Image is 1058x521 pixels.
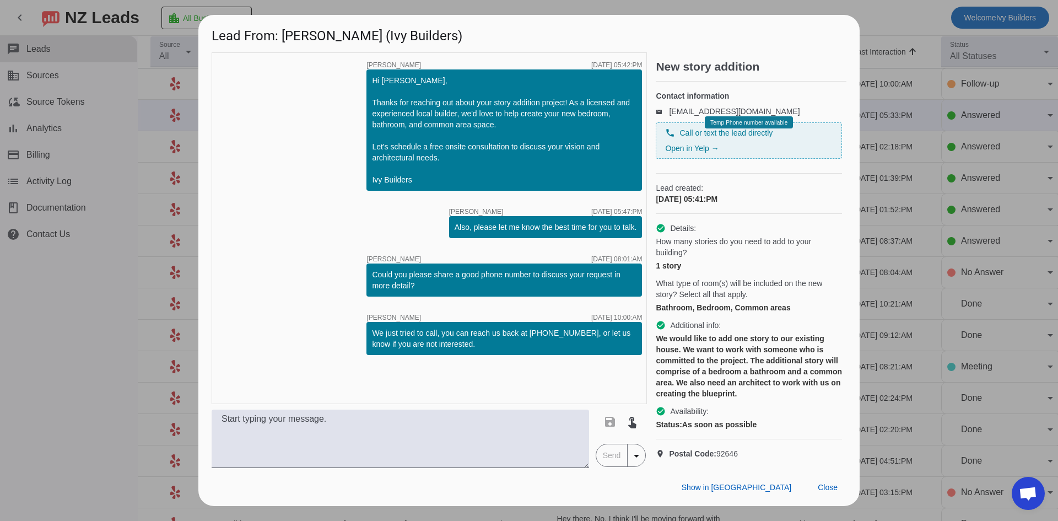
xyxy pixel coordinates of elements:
div: We would like to add one story to our existing house. We want to work with someone who is committ... [656,333,842,399]
span: 92646 [669,448,738,459]
span: Lead created: [656,182,842,194]
span: [PERSON_NAME] [366,314,421,321]
div: As soon as possible [656,419,842,430]
span: How many stories do you need to add to your building? [656,236,842,258]
a: [EMAIL_ADDRESS][DOMAIN_NAME] [669,107,800,116]
mat-icon: phone [665,128,675,138]
span: Additional info: [670,320,721,331]
span: Show in [GEOGRAPHIC_DATA] [682,483,791,492]
button: Close [809,477,846,497]
span: [PERSON_NAME] [449,208,504,215]
strong: Postal Code: [669,449,716,458]
span: [PERSON_NAME] [366,256,421,262]
div: 1 story [656,260,842,271]
mat-icon: touch_app [625,415,639,428]
mat-icon: check_circle [656,406,666,416]
div: Also, please let me know the best time for you to talk.​ [455,222,637,233]
div: Hi [PERSON_NAME], Thanks for reaching out about your story addition project! As a licensed and ex... [372,75,636,185]
span: Availability: [670,406,709,417]
button: Show in [GEOGRAPHIC_DATA] [673,477,800,497]
div: Open chat [1012,477,1045,510]
div: We just tried to call, you can reach us back at [PHONE_NUMBER], or let us know if you are not int... [372,327,636,350]
div: Bathroom, Bedroom, Common areas [656,302,842,313]
mat-icon: check_circle [656,223,666,233]
div: [DATE] 10:00:AM [591,314,642,321]
mat-icon: email [656,109,669,114]
span: [PERSON_NAME] [366,62,421,68]
div: [DATE] 05:42:PM [591,62,642,68]
span: Call or text the lead directly [679,127,773,138]
mat-icon: check_circle [656,320,666,330]
span: Temp Phone number available [710,120,787,126]
span: Close [818,483,838,492]
h1: Lead From: [PERSON_NAME] (Ivy Builders) [198,15,860,52]
div: [DATE] 08:01:AM [591,256,642,262]
span: What type of room(s) will be included on the new story? Select all that apply. [656,278,842,300]
h4: Contact information [656,90,842,101]
div: [DATE] 05:47:PM [591,208,642,215]
mat-icon: location_on [656,449,669,458]
mat-icon: arrow_drop_down [630,449,643,463]
a: Open in Yelp → [665,144,719,153]
span: Details: [670,223,696,234]
strong: Status: [656,420,682,429]
div: [DATE] 05:41:PM [656,194,842,205]
h2: New story addition [656,61,846,72]
div: Could you please share a good phone number to discuss your request in more detail?​ [372,269,636,291]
